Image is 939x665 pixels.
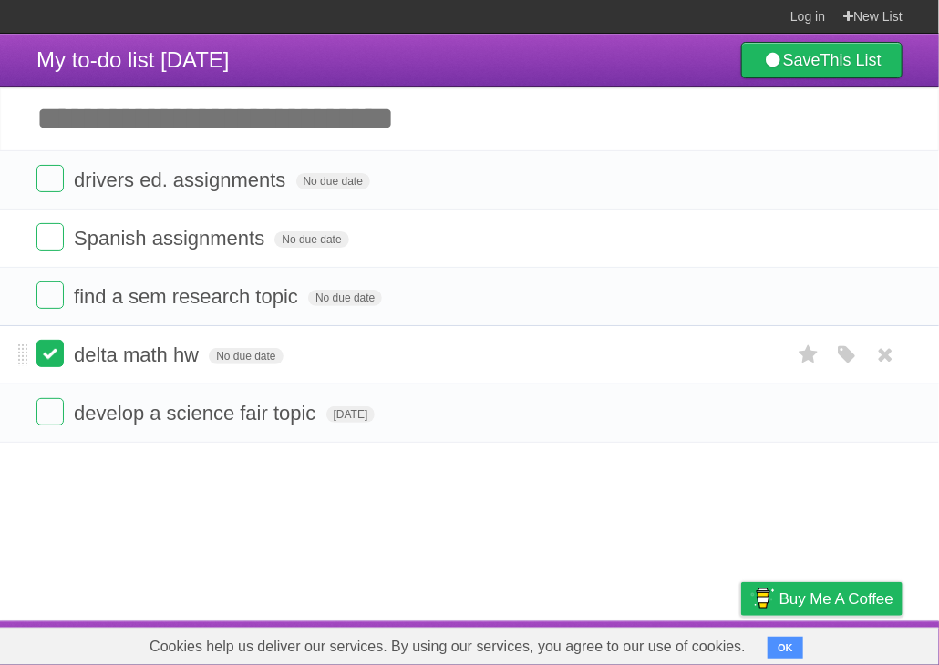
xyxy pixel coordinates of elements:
[326,406,376,423] span: [DATE]
[74,402,320,425] span: develop a science fair topic
[788,626,903,660] a: Suggest a feature
[296,173,370,189] span: No due date
[559,626,633,660] a: Developers
[274,231,348,248] span: No due date
[74,343,203,366] span: delta math hw
[779,583,893,615] span: Buy me a coffee
[791,340,826,370] label: Star task
[308,290,382,306] span: No due date
[741,582,903,616] a: Buy me a coffee
[717,626,765,660] a: Privacy
[36,281,64,309] label: Done
[768,637,803,659] button: OK
[209,348,283,364] span: No due date
[36,340,64,367] label: Done
[36,223,64,251] label: Done
[36,398,64,425] label: Done
[36,47,230,72] span: My to-do list [DATE]
[74,227,269,250] span: Spanish assignments
[36,165,64,192] label: Done
[741,42,903,78] a: SaveThis List
[655,626,696,660] a: Terms
[131,629,764,665] span: Cookies help us deliver our services. By using our services, you agree to our use of cookies.
[499,626,537,660] a: About
[820,51,882,69] b: This List
[750,583,775,614] img: Buy me a coffee
[74,285,303,308] span: find a sem research topic
[74,169,290,191] span: drivers ed. assignments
